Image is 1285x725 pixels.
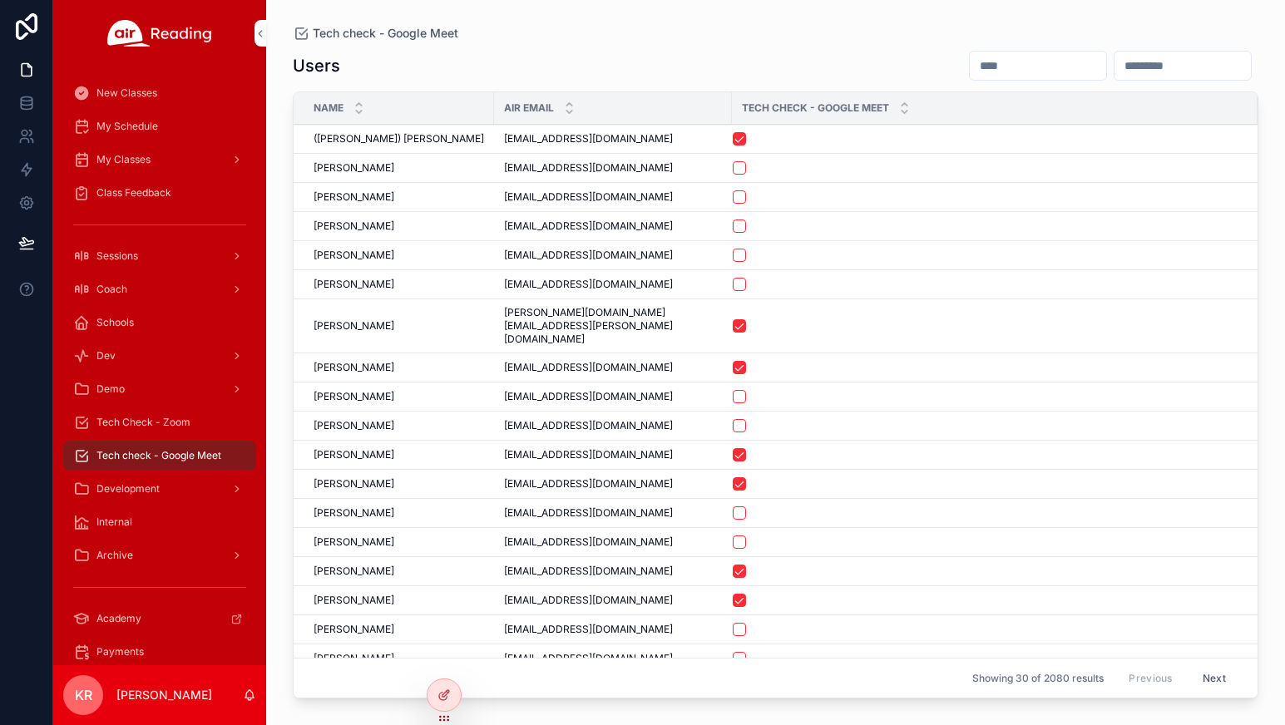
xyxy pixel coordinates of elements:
[314,477,394,491] span: [PERSON_NAME]
[504,306,722,346] span: [PERSON_NAME][DOMAIN_NAME][EMAIL_ADDRESS][PERSON_NAME][DOMAIN_NAME]
[63,308,256,338] a: Schools
[314,652,394,665] span: [PERSON_NAME]
[314,101,343,115] span: Name
[314,448,394,461] span: [PERSON_NAME]
[96,449,221,462] span: Tech check - Google Meet
[63,407,256,437] a: Tech Check - Zoom
[96,349,116,362] span: Dev
[504,506,673,520] span: [EMAIL_ADDRESS][DOMAIN_NAME]
[314,419,394,432] span: [PERSON_NAME]
[314,219,394,233] span: [PERSON_NAME]
[504,623,673,636] span: [EMAIL_ADDRESS][DOMAIN_NAME]
[63,341,256,371] a: Dev
[96,153,151,166] span: My Classes
[96,86,157,100] span: New Classes
[504,477,673,491] span: [EMAIL_ADDRESS][DOMAIN_NAME]
[742,101,889,115] span: Tech Check - Google Meet
[314,506,394,520] span: [PERSON_NAME]
[96,612,141,625] span: Academy
[63,604,256,634] a: Academy
[96,482,160,496] span: Development
[314,161,394,175] span: [PERSON_NAME]
[63,274,256,304] a: Coach
[75,685,92,705] span: KR
[63,540,256,570] a: Archive
[504,419,673,432] span: [EMAIL_ADDRESS][DOMAIN_NAME]
[314,535,394,549] span: [PERSON_NAME]
[314,278,394,291] span: [PERSON_NAME]
[96,645,144,658] span: Payments
[96,283,127,296] span: Coach
[314,623,394,636] span: [PERSON_NAME]
[314,319,394,333] span: [PERSON_NAME]
[96,515,132,529] span: Internal
[96,416,190,429] span: Tech Check - Zoom
[504,249,673,262] span: [EMAIL_ADDRESS][DOMAIN_NAME]
[314,361,394,374] span: [PERSON_NAME]
[504,390,673,403] span: [EMAIL_ADDRESS][DOMAIN_NAME]
[504,652,673,665] span: [EMAIL_ADDRESS][DOMAIN_NAME]
[314,132,484,145] span: ([PERSON_NAME]) [PERSON_NAME]
[107,20,212,47] img: App logo
[96,249,138,263] span: Sessions
[293,25,458,42] a: Tech check - Google Meet
[504,101,554,115] span: Air Email
[63,111,256,141] a: My Schedule
[63,241,256,271] a: Sessions
[63,507,256,537] a: Internal
[96,382,125,396] span: Demo
[63,78,256,108] a: New Classes
[504,219,673,233] span: [EMAIL_ADDRESS][DOMAIN_NAME]
[1191,665,1238,691] button: Next
[972,672,1104,685] span: Showing 30 of 2080 results
[314,565,394,578] span: [PERSON_NAME]
[313,25,458,42] span: Tech check - Google Meet
[504,361,673,374] span: [EMAIL_ADDRESS][DOMAIN_NAME]
[63,637,256,667] a: Payments
[96,549,133,562] span: Archive
[504,594,673,607] span: [EMAIL_ADDRESS][DOMAIN_NAME]
[63,145,256,175] a: My Classes
[504,278,673,291] span: [EMAIL_ADDRESS][DOMAIN_NAME]
[504,448,673,461] span: [EMAIL_ADDRESS][DOMAIN_NAME]
[504,161,673,175] span: [EMAIL_ADDRESS][DOMAIN_NAME]
[314,390,394,403] span: [PERSON_NAME]
[63,441,256,471] a: Tech check - Google Meet
[314,594,394,607] span: [PERSON_NAME]
[314,249,394,262] span: [PERSON_NAME]
[63,178,256,208] a: Class Feedback
[504,132,673,145] span: [EMAIL_ADDRESS][DOMAIN_NAME]
[116,687,212,703] p: [PERSON_NAME]
[504,190,673,204] span: [EMAIL_ADDRESS][DOMAIN_NAME]
[96,186,171,200] span: Class Feedback
[314,190,394,204] span: [PERSON_NAME]
[96,316,134,329] span: Schools
[63,374,256,404] a: Demo
[504,565,673,578] span: [EMAIL_ADDRESS][DOMAIN_NAME]
[504,535,673,549] span: [EMAIL_ADDRESS][DOMAIN_NAME]
[96,120,158,133] span: My Schedule
[63,474,256,504] a: Development
[293,54,340,77] h1: Users
[53,67,266,665] div: scrollable content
